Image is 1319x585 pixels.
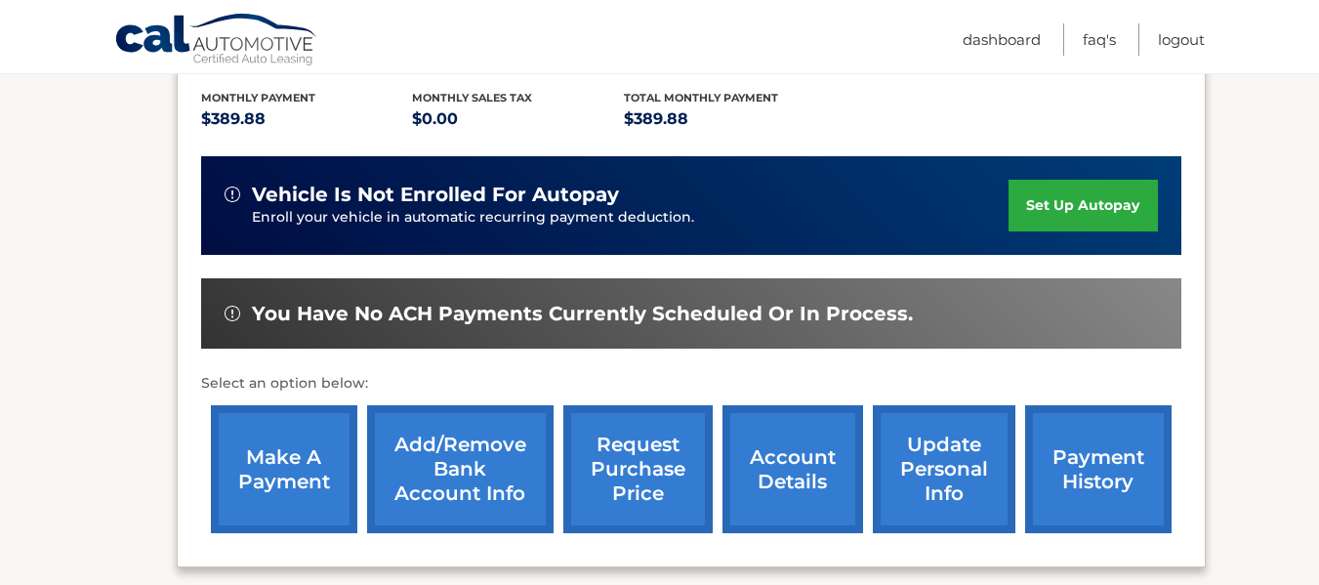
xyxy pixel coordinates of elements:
[873,405,1015,533] a: update personal info
[1025,405,1172,533] a: payment history
[201,91,315,104] span: Monthly Payment
[1158,23,1205,56] a: Logout
[1083,23,1116,56] a: FAQ's
[252,302,913,326] span: You have no ACH payments currently scheduled or in process.
[114,13,319,69] a: Cal Automotive
[624,91,778,104] span: Total Monthly Payment
[201,372,1181,396] p: Select an option below:
[367,405,554,533] a: Add/Remove bank account info
[225,306,240,321] img: alert-white.svg
[563,405,713,533] a: request purchase price
[201,105,413,133] p: $389.88
[252,183,619,207] span: vehicle is not enrolled for autopay
[412,105,624,133] p: $0.00
[211,405,357,533] a: make a payment
[225,187,240,202] img: alert-white.svg
[963,23,1041,56] a: Dashboard
[624,105,836,133] p: $389.88
[412,91,532,104] span: Monthly sales Tax
[1009,180,1157,231] a: set up autopay
[722,405,863,533] a: account details
[252,207,1010,229] p: Enroll your vehicle in automatic recurring payment deduction.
